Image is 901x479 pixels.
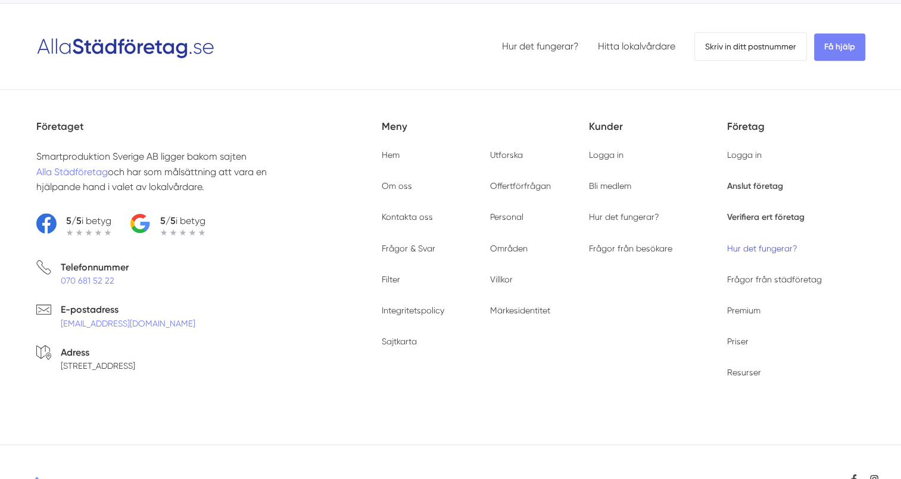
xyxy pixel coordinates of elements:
p: Telefonnummer [61,260,129,275]
a: Resurser [727,368,761,377]
p: i betyg [66,213,111,228]
span: Få hjälp [814,33,865,61]
a: Hur det fungerar? [727,244,797,253]
a: [EMAIL_ADDRESS][DOMAIN_NAME] [61,319,195,328]
a: Hitta lokalvårdare [598,41,675,52]
a: Frågor från besökare [589,244,672,253]
strong: 5/5 [66,215,82,226]
a: Personal [490,212,523,222]
a: Hur det fungerar? [589,212,659,222]
a: Logga in [727,150,762,160]
a: Integritetspolicy [382,306,444,315]
svg: Telefon [36,260,51,275]
strong: 5/5 [160,215,176,226]
h5: Kunder [589,119,727,149]
a: 5/5i betyg [36,213,111,235]
h5: Företag [727,119,865,149]
a: 5/5i betyg [130,213,205,235]
a: Sajtkarta [382,337,417,346]
span: Skriv in ditt postnummer [694,32,807,61]
h5: Företaget [36,119,382,149]
p: i betyg [160,213,205,228]
img: Logotyp Alla Städföretag [36,33,215,60]
a: Om oss [382,181,412,191]
a: Bli medlem [589,181,631,191]
a: Anslut företag [727,181,783,191]
h5: Meny [382,119,589,149]
a: Premium [727,306,760,315]
a: Verifiera ert företag [727,211,805,222]
a: Hur det fungerar? [502,41,579,52]
a: Hem [382,150,400,160]
p: Smartproduktion Sverige AB ligger bakom sajten och har som målsättning att vara en hjälpande hand... [36,149,303,194]
a: Frågor från städföretag [727,275,822,284]
a: Märkesidentitet [490,306,550,315]
p: [STREET_ADDRESS] [61,360,135,372]
a: Kontakta oss [382,212,433,222]
a: Priser [727,337,749,346]
a: Områden [490,244,528,253]
a: Villkor [490,275,513,284]
a: Filter [382,275,400,284]
a: Logga in [589,150,623,160]
a: Offertförfrågan [490,181,551,191]
a: Frågor & Svar [382,244,435,253]
p: E-postadress [61,302,195,317]
a: Utforska [490,150,523,160]
a: 070 681 52 22 [61,276,114,285]
p: Adress [61,345,135,360]
a: Alla Städföretag [36,166,108,178]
